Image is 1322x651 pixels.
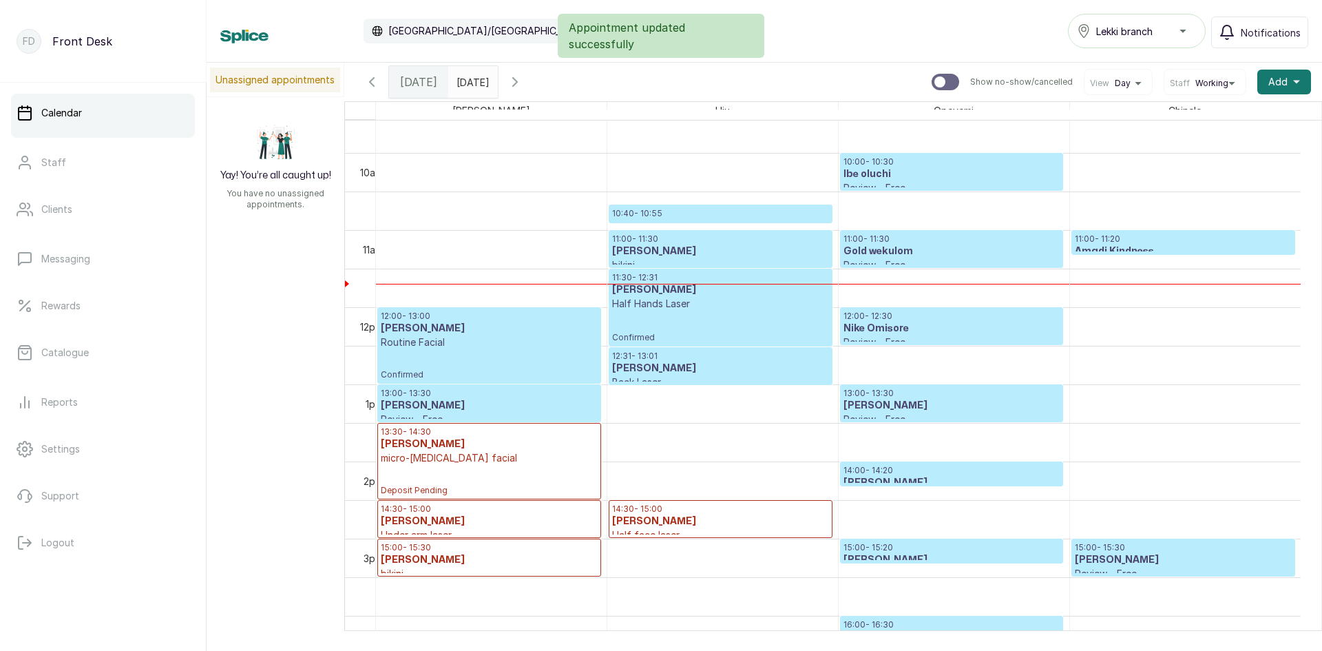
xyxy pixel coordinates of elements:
[843,181,1060,195] p: Review - Free
[400,74,437,90] span: [DATE]
[612,311,828,343] p: Confirmed
[41,203,72,216] p: Clients
[220,169,331,183] h2: Yay! You’re all caught up!
[11,477,195,515] a: Support
[843,413,1060,426] p: Review - Free
[11,333,195,372] a: Catalogue
[381,426,598,437] p: 13:30 - 14:30
[41,252,90,266] p: Messaging
[41,156,66,169] p: Staff
[612,283,828,297] h3: [PERSON_NAME]
[843,553,1060,567] h3: [PERSON_NAME]
[612,208,828,219] p: 10:40 - 10:55
[1090,78,1146,89] button: ViewDay
[381,515,598,528] h3: [PERSON_NAME]
[843,156,1060,167] p: 10:00 - 10:30
[843,322,1060,335] h3: Nike Omisore
[41,536,74,550] p: Logout
[381,399,598,413] h3: [PERSON_NAME]
[612,245,828,258] h3: [PERSON_NAME]
[357,165,386,180] div: 10am
[843,234,1060,245] p: 11:00 - 11:30
[612,234,828,245] p: 11:00 - 11:30
[360,242,386,257] div: 11am
[41,299,81,313] p: Rewards
[11,190,195,229] a: Clients
[612,219,828,233] h3: [PERSON_NAME]
[381,335,598,349] p: Routine Facial
[843,399,1060,413] h3: [PERSON_NAME]
[843,245,1060,258] h3: Gold wekulom
[1115,78,1131,89] span: Day
[931,102,976,119] span: Opeyemi
[360,628,386,643] div: 4pm
[381,437,598,451] h3: [PERSON_NAME]
[11,383,195,422] a: Reports
[970,76,1073,87] p: Show no-show/cancelled
[381,465,598,496] p: Deposit Pending
[381,388,598,399] p: 13:00 - 13:30
[41,106,82,120] p: Calendar
[361,474,386,488] div: 2pm
[1170,78,1240,89] button: StaffWorking
[612,351,828,362] p: 12:31 - 13:01
[210,68,340,92] p: Unassigned appointments
[612,362,828,375] h3: [PERSON_NAME]
[843,335,1060,349] p: Review - Free
[11,94,195,132] a: Calendar
[381,413,598,426] p: Review - Free
[1075,567,1292,581] p: Review - Free
[1090,78,1109,89] span: View
[843,465,1060,476] p: 14:00 - 14:20
[381,322,598,335] h3: [PERSON_NAME]
[843,388,1060,399] p: 13:00 - 13:30
[41,395,78,409] p: Reports
[843,311,1060,322] p: 12:00 - 12:30
[612,258,828,272] p: bikini
[11,430,195,468] a: Settings
[11,240,195,278] a: Messaging
[612,504,828,515] p: 14:30 - 15:00
[381,553,598,567] h3: [PERSON_NAME]
[11,143,195,182] a: Staff
[381,451,598,465] p: micro-[MEDICAL_DATA] facial
[215,188,336,210] p: You have no unassigned appointments.
[1166,102,1205,119] span: Chinelo
[569,19,753,52] p: Appointment updated successfully
[381,311,598,322] p: 12:00 - 13:00
[361,551,386,566] div: 3pm
[357,320,386,334] div: 12pm
[381,349,598,380] p: Confirmed
[450,102,533,119] span: [PERSON_NAME]
[41,489,79,503] p: Support
[381,567,598,581] p: bikini
[612,375,828,389] p: Back Laser
[1257,70,1311,94] button: Add
[389,66,448,98] div: [DATE]
[41,442,80,456] p: Settings
[843,476,1060,490] h3: [PERSON_NAME]
[1075,245,1292,258] h3: Amadi Kindness
[612,515,828,528] h3: [PERSON_NAME]
[1170,78,1190,89] span: Staff
[381,504,598,515] p: 14:30 - 15:00
[843,619,1060,630] p: 16:00 - 16:30
[843,258,1060,272] p: Review - Free
[11,524,195,562] button: Logout
[612,297,828,311] p: Half Hands Laser
[612,528,828,542] p: Half face laser
[1075,542,1292,553] p: 15:00 - 15:30
[11,287,195,325] a: Rewards
[381,528,598,542] p: Under arm laser
[1075,553,1292,567] h3: [PERSON_NAME]
[41,346,89,360] p: Catalogue
[612,272,828,283] p: 11:30 - 12:31
[381,542,598,553] p: 15:00 - 15:30
[843,542,1060,553] p: 15:00 - 15:20
[1268,75,1288,89] span: Add
[1195,78,1228,89] span: Working
[843,167,1060,181] h3: Ibe oluchi
[713,102,733,119] span: Uju
[1075,234,1292,245] p: 11:00 - 11:20
[363,397,386,411] div: 1pm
